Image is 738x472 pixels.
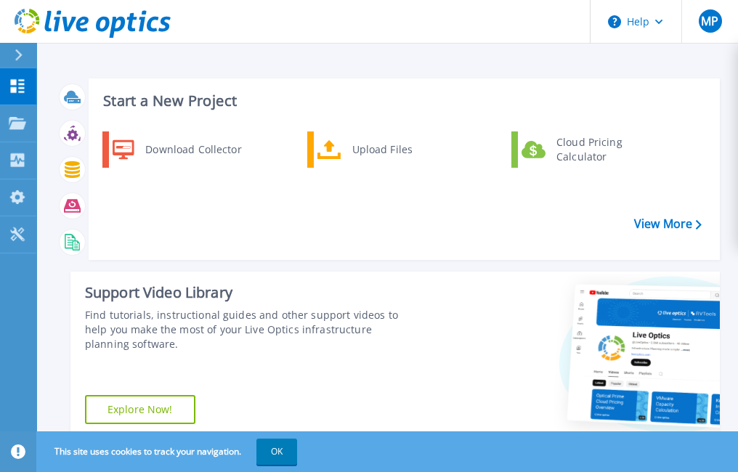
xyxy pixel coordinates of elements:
[103,93,701,109] h3: Start a New Project
[40,439,297,465] span: This site uses cookies to track your navigation.
[701,15,718,27] span: MP
[511,131,660,168] a: Cloud Pricing Calculator
[85,283,419,302] div: Support Video Library
[307,131,456,168] a: Upload Files
[102,131,251,168] a: Download Collector
[85,395,195,424] a: Explore Now!
[256,439,297,465] button: OK
[634,217,702,231] a: View More
[138,135,248,164] div: Download Collector
[85,308,419,351] div: Find tutorials, instructional guides and other support videos to help you make the most of your L...
[345,135,453,164] div: Upload Files
[549,135,657,164] div: Cloud Pricing Calculator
